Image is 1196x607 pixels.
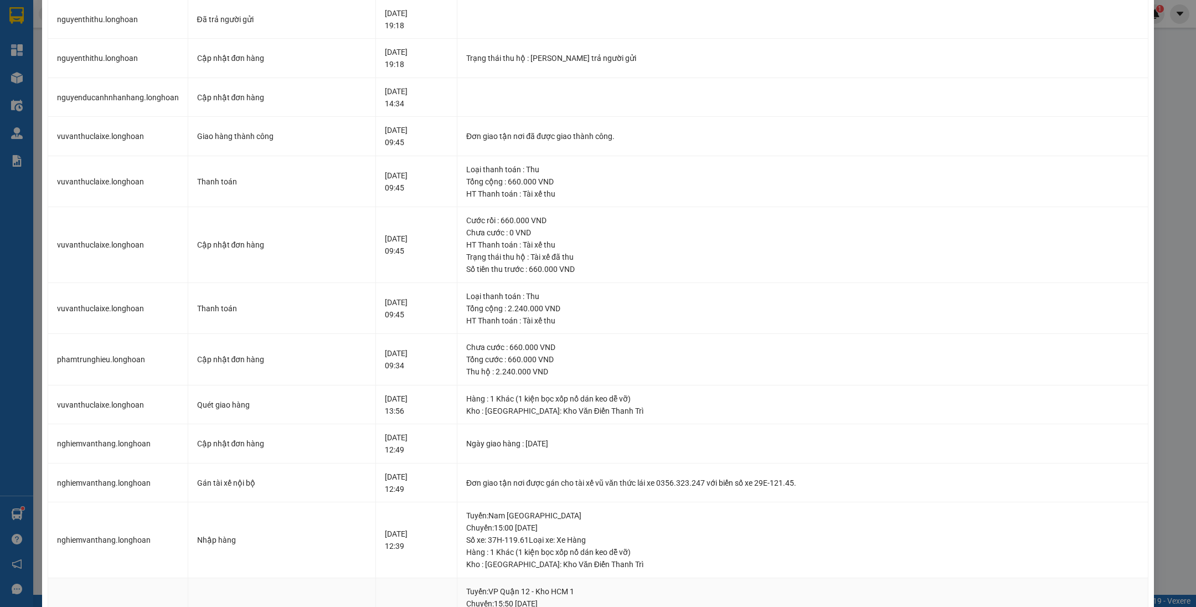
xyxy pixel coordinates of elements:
[466,405,1139,417] div: Kho : [GEOGRAPHIC_DATA]: Kho Văn Điển Thanh Trì
[466,302,1139,315] div: Tổng cộng : 2.240.000 VND
[197,302,367,315] div: Thanh toán
[385,528,448,552] div: [DATE] 12:39
[48,502,188,578] td: nghiemvanthang.longhoan
[466,353,1139,366] div: Tổng cước : 660.000 VND
[466,393,1139,405] div: Hàng : 1 Khác (1 kiện bọc xốp nổ dán keo dễ vỡ)
[48,464,188,503] td: nghiemvanthang.longhoan
[48,117,188,156] td: vuvanthuclaixe.longhoan
[385,233,448,257] div: [DATE] 09:45
[48,39,188,78] td: nguyenthithu.longhoan
[466,341,1139,353] div: Chưa cước : 660.000 VND
[466,227,1139,239] div: Chưa cước : 0 VND
[466,176,1139,188] div: Tổng cộng : 660.000 VND
[385,347,448,372] div: [DATE] 09:34
[385,7,448,32] div: [DATE] 19:18
[466,315,1139,327] div: HT Thanh toán : Tài xế thu
[197,534,367,546] div: Nhập hàng
[385,296,448,321] div: [DATE] 09:45
[48,283,188,335] td: vuvanthuclaixe.longhoan
[466,251,1139,263] div: Trạng thái thu hộ : Tài xế đã thu
[385,393,448,417] div: [DATE] 13:56
[197,52,367,64] div: Cập nhật đơn hàng
[385,85,448,110] div: [DATE] 14:34
[466,366,1139,378] div: Thu hộ : 2.240.000 VND
[466,263,1139,275] div: Số tiền thu trước : 660.000 VND
[48,78,188,117] td: nguyenducanhnhanhang.longhoan
[197,176,367,188] div: Thanh toán
[466,546,1139,558] div: Hàng : 1 Khác (1 kiện bọc xốp nổ dán keo dễ vỡ)
[48,207,188,283] td: vuvanthuclaixe.longhoan
[466,214,1139,227] div: Cước rồi : 660.000 VND
[385,169,448,194] div: [DATE] 09:45
[197,477,367,489] div: Gán tài xế nội bộ
[466,558,1139,570] div: Kho : [GEOGRAPHIC_DATA]: Kho Văn Điển Thanh Trì
[197,438,367,450] div: Cập nhật đơn hàng
[48,334,188,385] td: phamtrunghieu.longhoan
[466,130,1139,142] div: Đơn giao tận nơi đã được giao thành công.
[197,399,367,411] div: Quét giao hàng
[48,156,188,208] td: vuvanthuclaixe.longhoan
[466,239,1139,251] div: HT Thanh toán : Tài xế thu
[466,163,1139,176] div: Loại thanh toán : Thu
[197,353,367,366] div: Cập nhật đơn hàng
[466,438,1139,450] div: Ngày giao hàng : [DATE]
[466,290,1139,302] div: Loại thanh toán : Thu
[385,124,448,148] div: [DATE] 09:45
[466,52,1139,64] div: Trạng thái thu hộ : [PERSON_NAME] trả người gửi
[48,385,188,425] td: vuvanthuclaixe.longhoan
[466,510,1139,546] div: Tuyến : Nam [GEOGRAPHIC_DATA] Chuyến: 15:00 [DATE] Số xe: 37H-119.61 Loại xe: Xe Hàng
[197,91,367,104] div: Cập nhật đơn hàng
[197,13,367,25] div: Đã trả người gửi
[385,471,448,495] div: [DATE] 12:49
[48,424,188,464] td: nghiemvanthang.longhoan
[385,46,448,70] div: [DATE] 19:18
[385,431,448,456] div: [DATE] 12:49
[197,239,367,251] div: Cập nhật đơn hàng
[466,477,1139,489] div: Đơn giao tận nơi được gán cho tài xế vũ văn thức lái xe 0356.323.247 với biển số xe 29E-121.45.
[466,188,1139,200] div: HT Thanh toán : Tài xế thu
[197,130,367,142] div: Giao hàng thành công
